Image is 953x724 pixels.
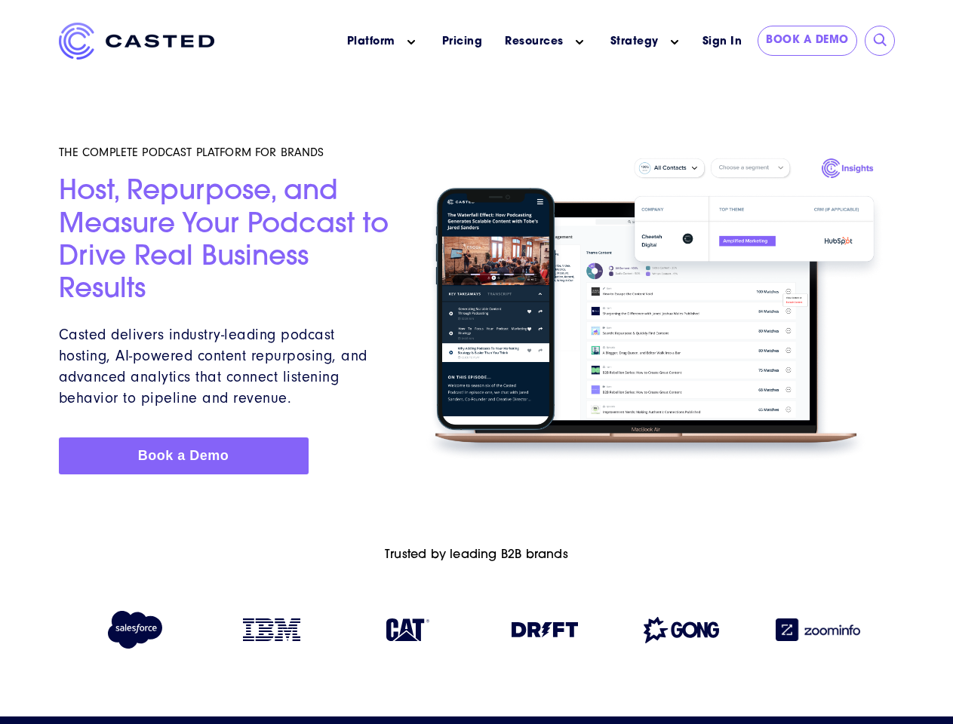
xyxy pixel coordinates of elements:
[347,34,395,50] a: Platform
[873,33,888,48] input: Submit
[414,151,894,469] img: Homepage Hero
[59,437,309,474] a: Book a Demo
[442,34,483,50] a: Pricing
[758,26,857,56] a: Book a Demo
[59,176,397,307] h2: Host, Repurpose, and Measure Your Podcast to Drive Real Business Results
[386,618,429,641] img: Caterpillar logo
[694,26,751,58] a: Sign In
[776,618,860,641] img: Zoominfo logo
[610,34,659,50] a: Strategy
[237,23,694,61] nav: Main menu
[101,611,168,649] img: Salesforce logo
[59,326,367,406] span: Casted delivers industry-leading podcast hosting, AI-powered content repurposing, and advanced an...
[59,145,397,160] h5: THE COMPLETE PODCAST PLATFORM FOR BRANDS
[512,622,578,637] img: Drift logo
[59,23,214,60] img: Casted_Logo_Horizontal_FullColor_PUR_BLUE
[59,548,895,563] h6: Trusted by leading B2B brands
[505,34,564,50] a: Resources
[644,617,719,643] img: Gong logo
[138,448,229,463] span: Book a Demo
[243,618,300,641] img: IBM logo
